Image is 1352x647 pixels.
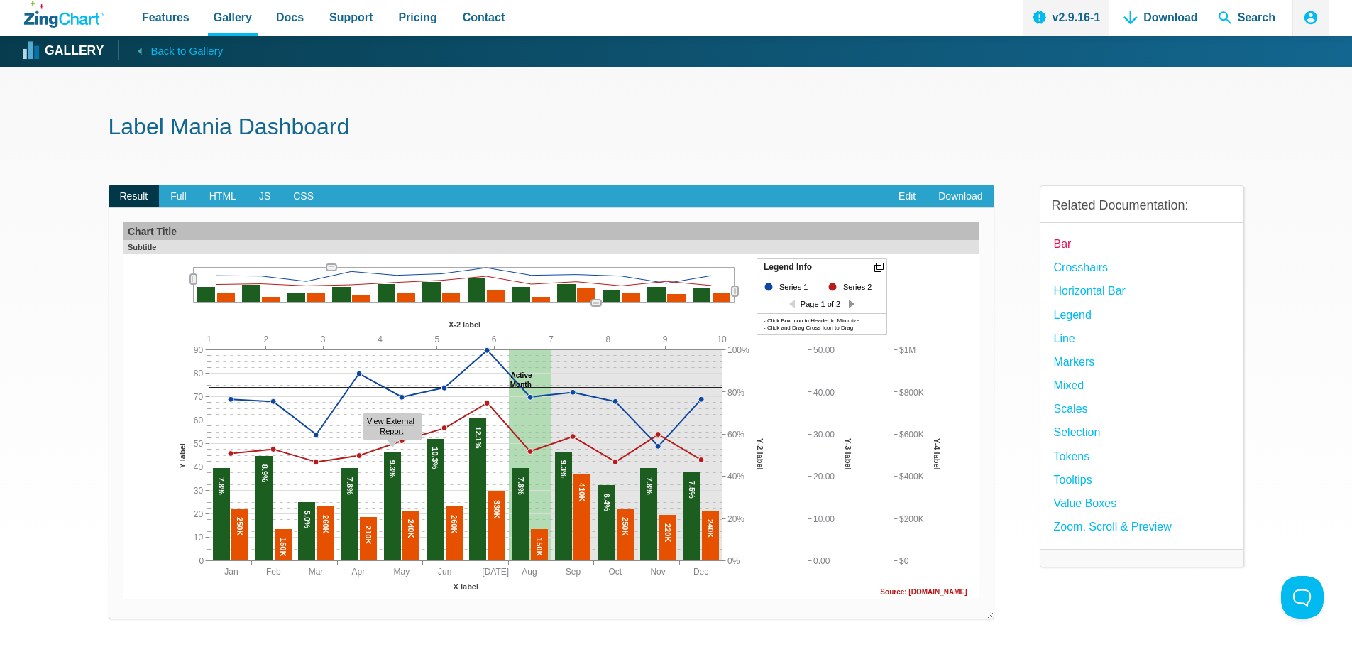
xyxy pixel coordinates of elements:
a: Horizontal Bar [1054,281,1126,300]
a: Line [1054,329,1075,348]
a: Back to Gallery [118,40,223,60]
a: Edit [887,185,927,208]
span: Back to Gallery [150,42,223,60]
a: ZingChart Logo. Click to return to the homepage [24,1,104,28]
a: Scales [1054,399,1088,418]
span: Gallery [214,8,252,27]
span: Full [159,185,198,208]
span: JS [248,185,282,208]
a: Gallery [24,40,104,62]
a: Crosshairs [1054,258,1108,277]
a: Mixed [1054,376,1084,395]
a: Bar [1054,234,1072,254]
span: Pricing [398,8,436,27]
a: Tooltips [1054,470,1092,489]
span: Contact [463,8,505,27]
h1: Label Mania Dashboard [109,112,1244,144]
a: Download [927,185,994,208]
span: CSS [282,185,325,208]
a: Legend [1054,305,1092,325]
a: Value Boxes [1054,494,1117,513]
span: Support [329,8,373,27]
iframe: Toggle Customer Support [1281,576,1324,619]
span: Docs [276,8,304,27]
strong: Gallery [45,45,104,58]
a: Zoom, Scroll & Preview [1054,517,1172,536]
span: HTML [198,185,248,208]
a: Selection [1054,423,1101,442]
h3: Related Documentation: [1052,197,1232,214]
a: Markers [1054,352,1095,371]
a: Tokens [1054,447,1090,466]
span: Result [109,185,160,208]
span: Features [142,8,189,27]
